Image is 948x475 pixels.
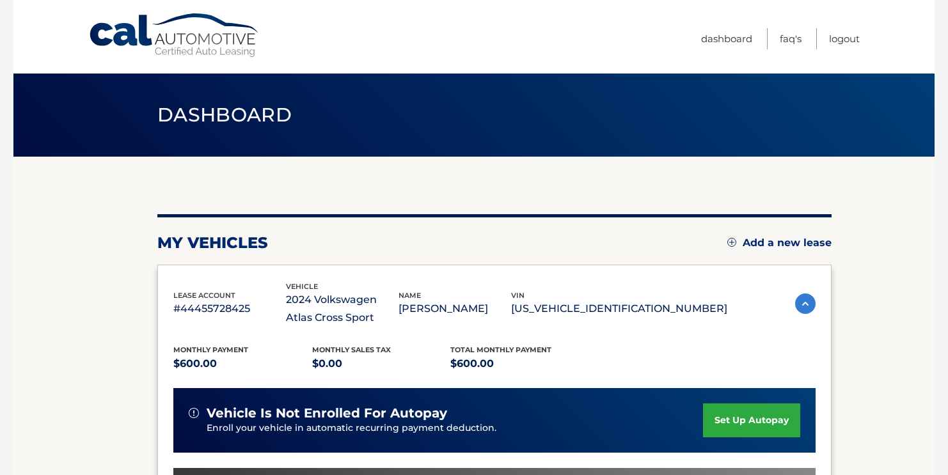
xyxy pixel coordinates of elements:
[207,405,447,421] span: vehicle is not enrolled for autopay
[795,293,816,314] img: accordion-active.svg
[450,355,589,373] p: $600.00
[399,300,511,318] p: [PERSON_NAME]
[511,300,727,318] p: [US_VEHICLE_IDENTIFICATION_NUMBER]
[450,345,551,354] span: Total Monthly Payment
[511,291,525,300] span: vin
[173,345,248,354] span: Monthly Payment
[286,282,318,291] span: vehicle
[727,238,736,247] img: add.svg
[157,233,268,253] h2: my vehicles
[399,291,421,300] span: name
[312,345,391,354] span: Monthly sales Tax
[207,421,703,435] p: Enroll your vehicle in automatic recurring payment deduction.
[173,300,286,318] p: #44455728425
[312,355,451,373] p: $0.00
[173,355,312,373] p: $600.00
[173,291,235,300] span: lease account
[727,237,832,249] a: Add a new lease
[189,408,199,418] img: alert-white.svg
[829,28,860,49] a: Logout
[157,103,292,127] span: Dashboard
[703,403,800,437] a: set up autopay
[780,28,802,49] a: FAQ's
[88,13,261,58] a: Cal Automotive
[701,28,752,49] a: Dashboard
[286,291,399,327] p: 2024 Volkswagen Atlas Cross Sport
